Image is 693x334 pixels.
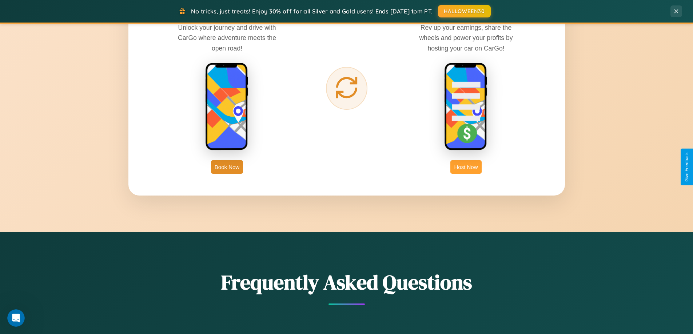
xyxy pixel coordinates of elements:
[438,5,491,17] button: HALLOWEEN30
[684,152,689,182] div: Give Feedback
[128,268,565,296] h2: Frequently Asked Questions
[7,309,25,327] iframe: Intercom live chat
[411,23,521,53] p: Rev up your earnings, share the wheels and power your profits by hosting your car on CarGo!
[191,8,433,15] span: No tricks, just treats! Enjoy 30% off for all Silver and Gold users! Ends [DATE] 1pm PT.
[444,63,488,151] img: host phone
[172,23,282,53] p: Unlock your journey and drive with CarGo where adventure meets the open road!
[211,160,243,174] button: Book Now
[450,160,481,174] button: Host Now
[205,63,249,151] img: rent phone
